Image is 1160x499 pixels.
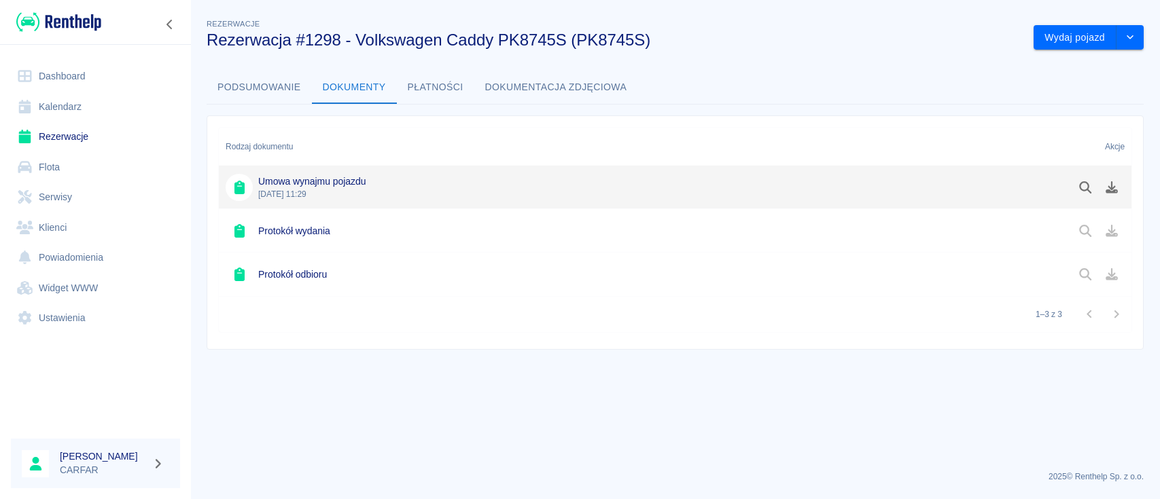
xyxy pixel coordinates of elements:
[16,11,101,33] img: Renthelp logo
[258,267,327,281] h6: Protokół odbioru
[219,128,1052,166] div: Rodzaj dokumentu
[11,182,180,212] a: Serwisy
[207,470,1144,483] p: 2025 © Renthelp Sp. z o.o.
[226,128,293,166] div: Rodzaj dokumentu
[474,71,638,104] button: Dokumentacja zdjęciowa
[207,71,312,104] button: Podsumowanie
[11,122,180,152] a: Rezerwacje
[1117,25,1144,50] button: drop-down
[312,71,397,104] button: Dokumenty
[11,303,180,333] a: Ustawienia
[1052,128,1131,166] div: Akcje
[11,61,180,92] a: Dashboard
[258,224,330,238] h6: Protokół wydania
[60,463,147,477] p: CARFAR
[160,16,180,33] button: Zwiń nawigację
[11,152,180,183] a: Flota
[1072,176,1099,199] button: Podgląd dokumentu
[11,242,180,273] a: Powiadomienia
[1099,176,1125,199] button: Pobierz dokument
[1034,25,1117,50] button: Wydaj pojazd
[11,11,101,33] a: Renthelp logo
[397,71,474,104] button: Płatności
[11,273,180,303] a: Widget WWW
[1036,308,1062,320] p: 1–3 z 3
[207,20,260,28] span: Rezerwacje
[258,188,366,200] p: [DATE] 11:29
[1105,128,1125,166] div: Akcje
[11,92,180,122] a: Kalendarz
[60,449,147,463] h6: [PERSON_NAME]
[207,31,1023,50] h3: Rezerwacja #1298 - Volkswagen Caddy PK8745S (PK8745S)
[11,212,180,243] a: Klienci
[258,174,366,188] h6: Umowa wynajmu pojazdu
